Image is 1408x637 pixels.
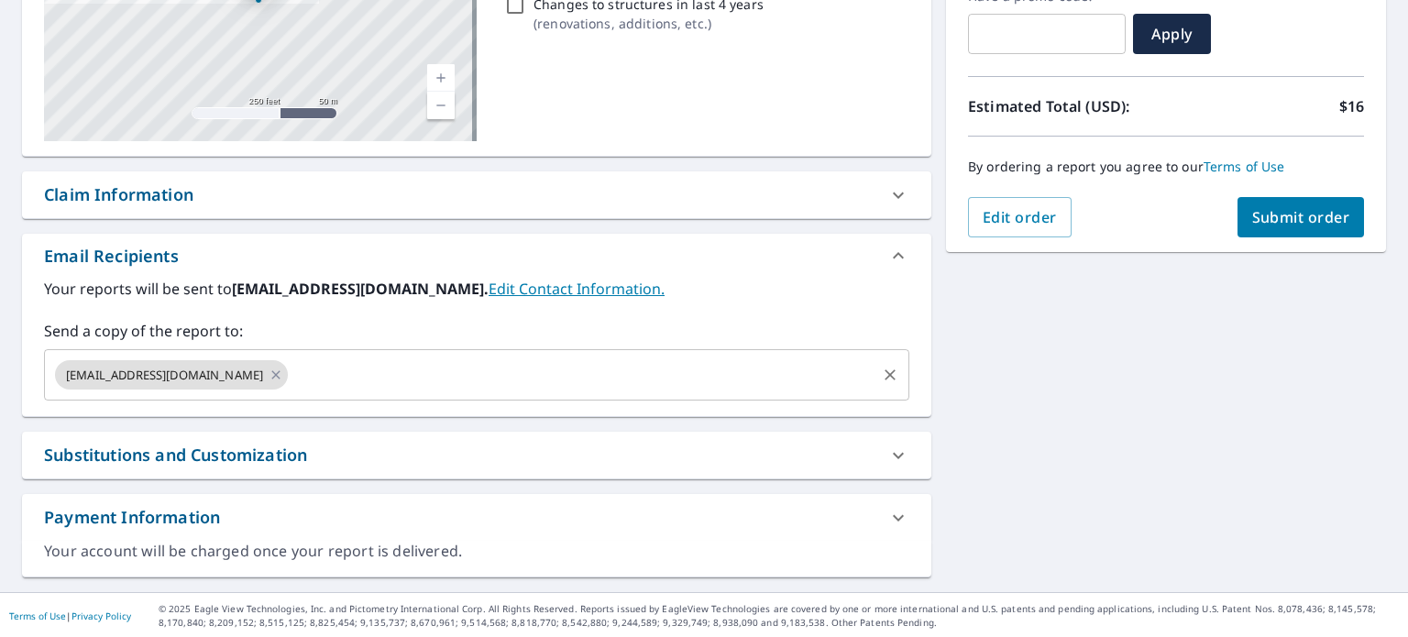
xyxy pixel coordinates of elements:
[22,171,931,218] div: Claim Information
[1148,24,1196,44] span: Apply
[9,610,131,621] p: |
[983,207,1057,227] span: Edit order
[55,367,274,384] span: [EMAIL_ADDRESS][DOMAIN_NAME]
[1204,158,1285,175] a: Terms of Use
[533,14,764,33] p: ( renovations, additions, etc. )
[44,541,909,562] div: Your account will be charged once your report is delivered.
[44,505,220,530] div: Payment Information
[44,320,909,342] label: Send a copy of the report to:
[1339,95,1364,117] p: $16
[22,234,931,278] div: Email Recipients
[71,610,131,622] a: Privacy Policy
[877,362,903,388] button: Clear
[427,64,455,92] a: Current Level 17, Zoom In
[232,279,489,299] b: [EMAIL_ADDRESS][DOMAIN_NAME].
[968,159,1364,175] p: By ordering a report you agree to our
[22,494,931,541] div: Payment Information
[44,443,307,467] div: Substitutions and Customization
[9,610,66,622] a: Terms of Use
[489,279,665,299] a: EditContactInfo
[44,182,193,207] div: Claim Information
[55,360,288,390] div: [EMAIL_ADDRESS][DOMAIN_NAME]
[159,602,1399,630] p: © 2025 Eagle View Technologies, Inc. and Pictometry International Corp. All Rights Reserved. Repo...
[1252,207,1350,227] span: Submit order
[427,92,455,119] a: Current Level 17, Zoom Out
[22,432,931,478] div: Substitutions and Customization
[44,244,179,269] div: Email Recipients
[44,278,909,300] label: Your reports will be sent to
[1237,197,1365,237] button: Submit order
[968,197,1072,237] button: Edit order
[968,95,1166,117] p: Estimated Total (USD):
[1133,14,1211,54] button: Apply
